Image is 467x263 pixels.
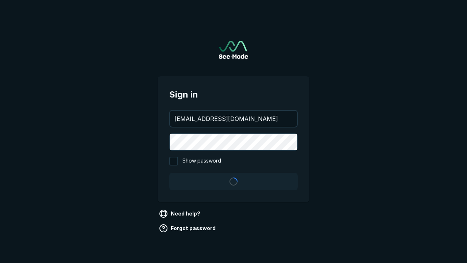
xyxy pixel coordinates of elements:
a: Need help? [158,208,203,220]
img: See-Mode Logo [219,41,248,59]
a: Go to sign in [219,41,248,59]
input: your@email.com [170,111,297,127]
span: Show password [182,157,221,165]
span: Sign in [169,88,298,101]
a: Forgot password [158,222,219,234]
